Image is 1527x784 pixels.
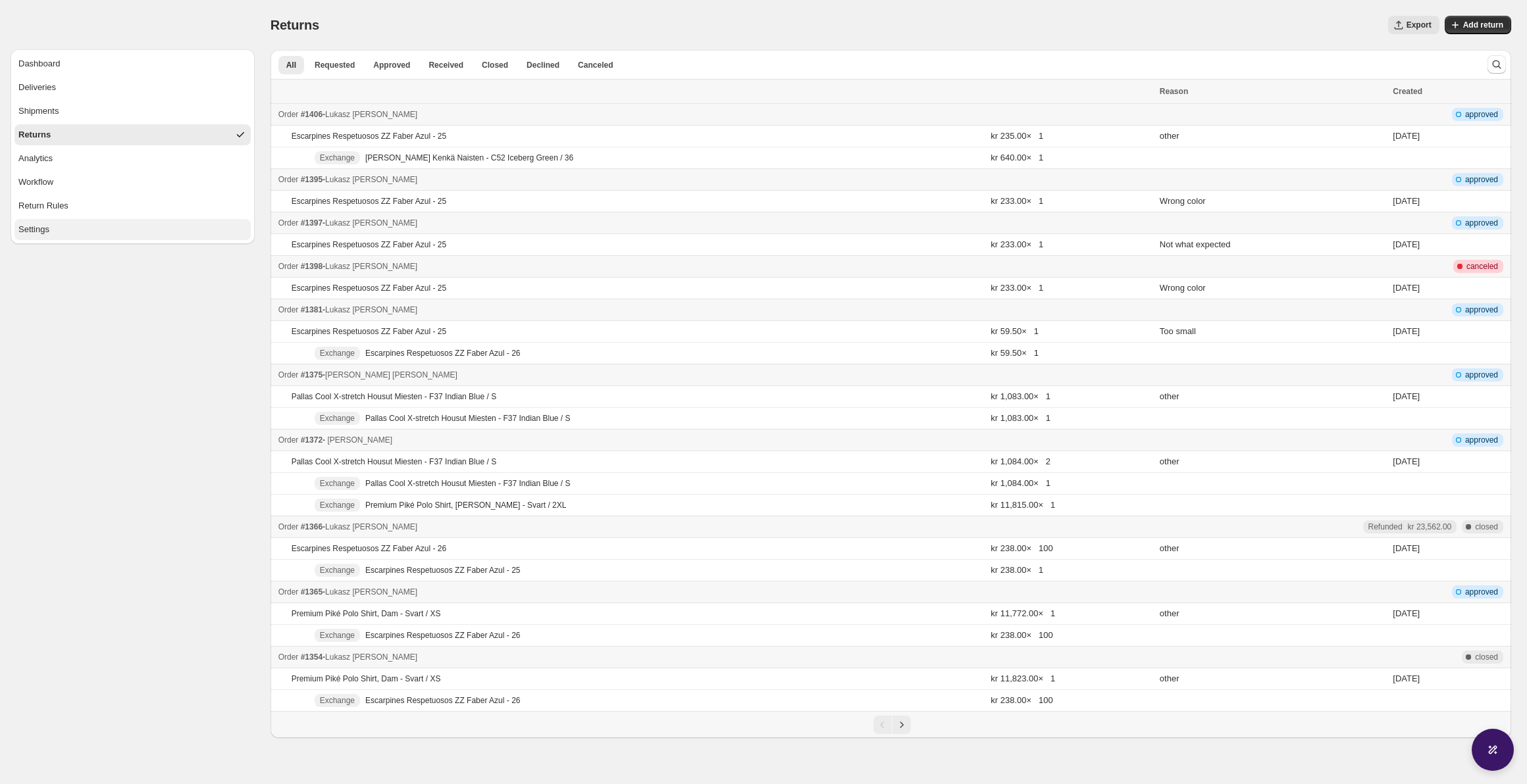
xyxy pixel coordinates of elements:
span: canceled [1466,261,1498,272]
span: Returns [18,128,51,141]
span: kr 11,815.00 × 1 [991,500,1055,510]
span: Reason [1160,87,1188,96]
span: Dashboard [18,57,61,70]
div: - [278,650,1152,664]
p: Escarpines Respetuosos ZZ Faber Azul - 26 [365,348,520,358]
span: kr 238.00 × 100 [991,543,1052,553]
p: Premium Piké Polo Shirt, Dam - Svart / XS [292,674,441,684]
span: Lukasz [PERSON_NAME] [325,305,417,314]
p: Escarpines Respetuosos ZZ Faber Azul - 26 [292,543,446,554]
span: Order [278,305,299,314]
span: Lukasz [PERSON_NAME] [325,175,417,184]
button: Dashboard [14,53,251,74]
time: Monday, September 29, 2025 at 8:50:09 AM [1393,131,1420,141]
time: Sunday, September 14, 2025 at 11:29:56 PM [1393,196,1420,206]
span: Order [278,587,299,597]
div: - [278,433,1152,447]
p: Escarpines Respetuosos ZZ Faber Azul - 25 [292,131,446,141]
p: [PERSON_NAME] Kenkä Naisten - C52 Iceberg Green / 36 [365,153,573,163]
span: kr 640.00 × 1 [991,153,1043,162]
span: approved [1465,587,1498,597]
span: Received [428,60,463,70]
time: Friday, August 8, 2025 at 1:28:14 AM [1393,674,1420,683]
p: Premium Piké Polo Shirt, Dam - Svart / XS [292,608,441,619]
p: Pallas Cool X-stretch Housut Miesten - F37 Indian Blue / S [365,478,570,489]
span: Order [278,262,299,271]
p: Escarpines Respetuosos ZZ Faber Azul - 25 [365,565,520,576]
span: #1365 [301,587,323,597]
span: Exchange [320,413,355,424]
span: Returns [271,18,319,32]
nav: Pagination [271,711,1511,738]
p: Escarpines Respetuosos ZZ Faber Azul - 25 [292,239,446,250]
span: Settings [18,223,49,236]
span: #1398 [301,262,323,271]
span: #1397 [301,218,323,228]
span: kr 59.50 × 1 [991,326,1039,336]
span: closed [1475,522,1498,532]
p: Escarpines Respetuosos ZZ Faber Azul - 26 [365,630,520,641]
span: Exchange [320,630,355,641]
div: - [278,303,1152,316]
time: Thursday, August 14, 2025 at 1:22:21 PM [1393,456,1420,466]
time: Sunday, September 14, 2025 at 10:56:23 PM [1393,283,1420,293]
button: Return Rules [14,195,251,216]
span: Workflow [18,176,53,189]
span: Order [278,218,299,228]
p: Escarpines Respetuosos ZZ Faber Azul - 26 [365,695,520,706]
span: Return Rules [18,199,68,212]
td: other [1156,451,1389,473]
span: approved [1465,370,1498,380]
span: Exchange [320,348,355,358]
span: [PERSON_NAME] [325,435,392,445]
span: kr 1,084.00 × 2 [991,456,1050,466]
td: Too small [1156,321,1389,343]
span: kr 59.50 × 1 [991,348,1039,358]
span: Lukasz [PERSON_NAME] [325,110,417,119]
button: Add return [1445,16,1511,34]
span: kr 238.00 × 100 [991,630,1052,640]
span: kr 11,772.00 × 1 [991,608,1055,618]
span: Deliveries [18,81,56,94]
span: Exchange [320,153,355,163]
button: Deliveries [14,77,251,98]
div: - [278,173,1152,186]
span: kr 238.00 × 1 [991,565,1043,575]
time: Sunday, September 14, 2025 at 11:10:02 PM [1393,239,1420,249]
p: Premium Piké Polo Shirt, [PERSON_NAME] - Svart / 2XL [365,500,566,510]
span: Export [1407,20,1432,30]
span: kr 233.00 × 1 [991,239,1043,249]
span: approved [1465,218,1498,228]
span: Lukasz [PERSON_NAME] [325,652,417,662]
button: Settings [14,219,251,240]
span: [PERSON_NAME] [PERSON_NAME] [325,370,457,380]
div: - [278,585,1152,599]
span: kr 1,083.00 × 1 [991,391,1050,401]
td: Wrong color [1156,278,1389,299]
span: #1354 [301,652,323,662]
span: All [286,60,296,70]
span: #1375 [301,370,323,380]
button: Returns [14,124,251,145]
button: Export [1388,16,1439,34]
div: Refunded [1368,522,1452,532]
div: - [278,260,1152,273]
span: Lukasz [PERSON_NAME] [325,262,417,271]
time: Friday, August 8, 2025 at 1:30:59 AM [1393,608,1420,618]
time: Friday, August 8, 2025 at 1:33:06 AM [1393,543,1420,553]
div: - [278,216,1152,230]
p: Pallas Cool X-stretch Housut Miesten - F37 Indian Blue / S [292,456,496,467]
span: Exchange [320,478,355,489]
span: Lukasz [PERSON_NAME] [325,522,417,531]
span: Exchange [320,500,355,510]
button: Search and filter results [1488,55,1506,74]
span: Add return [1463,20,1503,30]
span: approved [1465,435,1498,445]
span: Order [278,175,299,184]
span: kr 23,562.00 [1408,522,1452,532]
td: Not what expected [1156,234,1389,256]
td: other [1156,603,1389,625]
span: kr 235.00 × 1 [991,131,1043,141]
div: - [278,368,1152,381]
span: approved [1465,174,1498,185]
